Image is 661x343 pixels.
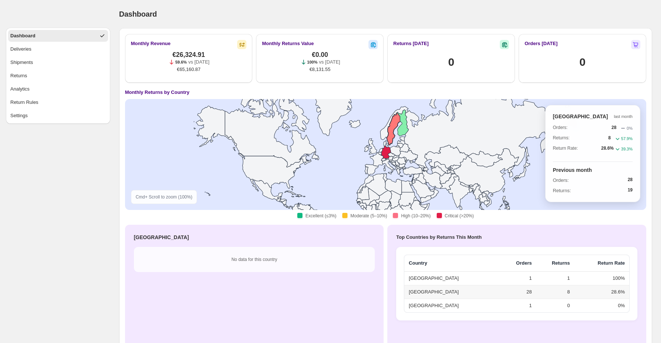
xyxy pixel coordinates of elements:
button: Shipments [8,57,108,68]
p: vs [DATE] [319,58,340,66]
span: Dashboard [119,10,157,18]
div: Dashboard [10,32,35,40]
span: Excellent (≤3%) [305,213,336,219]
span: Returns [552,260,570,266]
td: 28.6% [572,285,629,299]
td: 28 [500,285,534,299]
h2: Orders [DATE] [525,40,557,47]
button: Settings [8,110,108,122]
span: 59.6% [175,60,187,64]
td: 1 [500,299,534,312]
span: No data for this country [231,257,277,262]
th: [GEOGRAPHIC_DATA] [404,299,500,312]
div: Deliveries [10,45,31,53]
span: 100% [307,60,318,64]
h1: 0 [579,55,585,69]
th: [GEOGRAPHIC_DATA] [404,285,500,299]
td: 1 [534,272,572,285]
td: 8 [534,285,572,299]
button: Deliveries [8,43,108,55]
td: 1 [500,272,534,285]
div: Return Rules [10,99,38,106]
button: Returns [8,70,108,82]
h1: 0 [448,55,454,69]
span: €26,324.91 [173,51,205,58]
span: Return Rate [598,260,625,266]
td: 0 [534,299,572,312]
span: Orders [516,260,532,266]
h2: Top Countries by Returns This Month [396,234,637,241]
div: Analytics [10,85,30,93]
div: Returns [10,72,27,79]
div: Settings [10,112,28,119]
span: €0.00 [312,51,328,58]
button: Return Rules [8,96,108,108]
span: High (10–20%) [401,213,430,219]
p: vs [DATE] [188,58,210,66]
span: Critical (>20%) [445,213,474,219]
div: Cmd + Scroll to zoom ( 100 %) [131,190,197,204]
td: 0% [572,299,629,312]
span: Country [409,260,427,266]
h3: [GEOGRAPHIC_DATA] [134,234,189,241]
span: €65,160.87 [177,66,201,73]
h2: Returns [DATE] [393,40,429,47]
h4: Monthly Returns by Country [125,89,190,96]
span: Moderate (5–10%) [350,213,387,219]
span: €8,131.55 [309,66,330,73]
button: Dashboard [8,30,108,42]
td: 100% [572,272,629,285]
div: Shipments [10,59,33,66]
button: Analytics [8,83,108,95]
h2: Monthly Returns Value [262,40,314,47]
th: [GEOGRAPHIC_DATA] [404,272,500,285]
h2: Monthly Revenue [131,40,171,47]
